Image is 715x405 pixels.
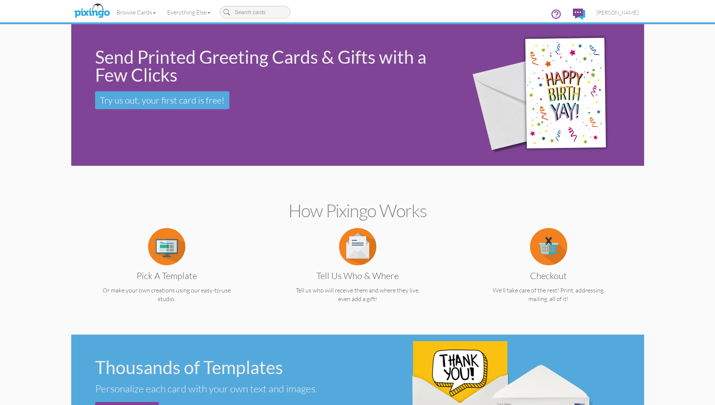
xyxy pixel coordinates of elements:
[95,358,352,376] div: Thousands of Templates
[84,201,631,221] h2: How Pixingo works
[95,91,229,109] a: Try us out, your first card is free!
[100,95,225,106] span: Try us out, your first card is free!
[220,6,291,19] input: Search cards
[591,3,644,22] a: [PERSON_NAME]
[95,48,447,84] div: Send Printed Greeting Cards & Gifts with a Few Clicks
[573,9,585,20] img: comments.svg
[148,228,185,265] img: item.alt
[95,382,352,395] div: Personalize each card with your own text and images.
[468,286,630,303] p: We'll take care of the rest! Print, addressing, mailing, all of it!
[72,2,112,20] img: pixingo logo
[468,242,630,303] a: Checkout We'll take care of the rest! Print, addressing, mailing, all of it!
[111,3,161,22] a: Browse Cards
[459,14,639,177] img: 942c5090-71ba-4bfc-9a92-ca782dcda692.png
[161,3,216,22] a: Everything Else
[473,271,624,281] h3: Checkout
[282,271,433,281] h3: Tell us Who & Where
[596,9,639,16] span: [PERSON_NAME]
[339,228,376,265] img: item.alt
[277,286,439,303] p: Tell us who will receive them and where they live, even add a gift!
[86,242,248,303] a: Pick a Template Or make your own creations using our easy-to-use studio.
[91,271,242,281] h3: Pick a Template
[277,242,439,303] a: Tell us Who & Where Tell us who will receive them and where they live, even add a gift!
[86,286,248,303] p: Or make your own creations using our easy-to-use studio.
[530,228,567,265] img: item.alt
